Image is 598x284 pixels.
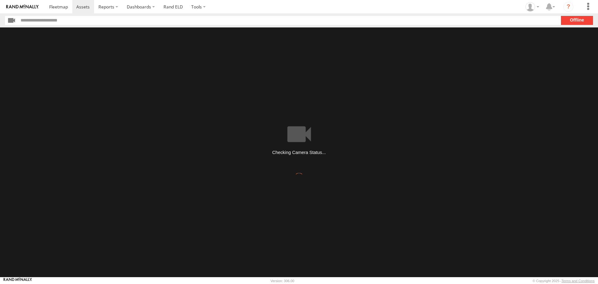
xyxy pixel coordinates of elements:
img: rand-logo.svg [6,5,39,9]
a: Visit our Website [3,278,32,284]
div: Version: 306.00 [271,279,294,283]
div: Laurren Jaeger [523,2,541,12]
div: © Copyright 2025 - [533,279,595,283]
a: Terms and Conditions [562,279,595,283]
i: ? [563,2,573,12]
